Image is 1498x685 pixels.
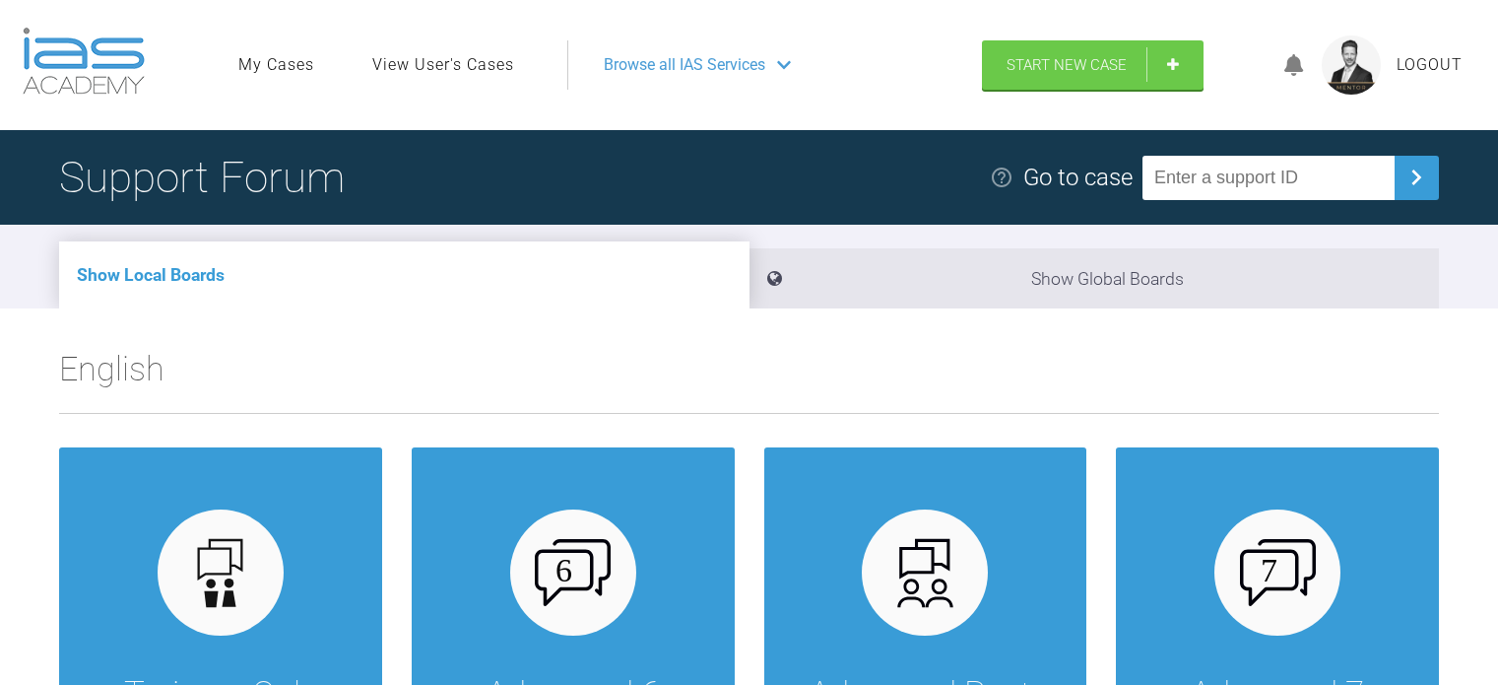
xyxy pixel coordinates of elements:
[1142,156,1395,200] input: Enter a support ID
[749,248,1440,308] li: Show Global Boards
[535,539,611,606] img: advanced-6.cf6970cb.svg
[238,52,314,78] a: My Cases
[182,535,258,611] img: default.3be3f38f.svg
[1023,159,1133,196] div: Go to case
[59,143,345,212] h1: Support Forum
[1007,56,1127,74] span: Start New Case
[982,40,1204,90] a: Start New Case
[23,28,145,95] img: logo-light.3e3ef733.png
[59,342,1439,413] h2: English
[887,535,963,611] img: advanced.73cea251.svg
[604,52,765,78] span: Browse all IAS Services
[59,241,749,308] li: Show Local Boards
[1322,35,1381,95] img: profile.png
[990,166,1013,189] img: help.e70b9f3d.svg
[372,52,514,78] a: View User's Cases
[1397,52,1463,78] a: Logout
[1240,539,1316,606] img: advanced-7.aa0834c3.svg
[1400,162,1432,193] img: chevronRight.28bd32b0.svg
